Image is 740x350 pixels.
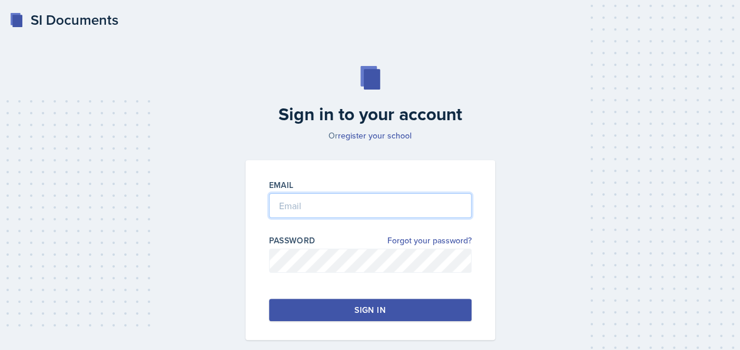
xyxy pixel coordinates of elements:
input: Email [269,193,472,218]
label: Password [269,235,316,246]
p: Or [238,130,502,141]
a: SI Documents [9,9,118,31]
button: Sign in [269,299,472,321]
a: Forgot your password? [387,235,472,247]
div: Sign in [354,304,385,316]
label: Email [269,179,294,191]
h2: Sign in to your account [238,104,502,125]
a: register your school [338,130,412,141]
